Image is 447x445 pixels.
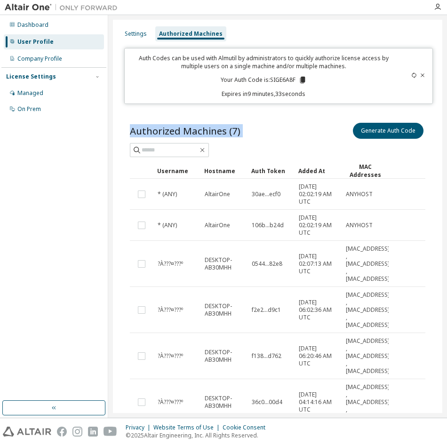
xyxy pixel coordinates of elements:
span: [DATE] 04:14:16 AM UTC [299,391,337,413]
div: User Profile [17,38,54,46]
span: 106b...b24d [252,222,284,229]
span: ?À???¤???º [158,398,183,406]
div: Settings [125,30,147,38]
img: Altair One [5,3,122,12]
img: altair_logo.svg [3,427,51,437]
span: DESKTOP-AB30MHH [205,256,243,271]
span: ?À???¤???º [158,260,183,268]
div: Managed [17,89,43,97]
div: Hostname [204,163,244,178]
img: instagram.svg [72,427,82,437]
div: Dashboard [17,21,48,29]
span: DESKTOP-AB30MHH [205,395,243,410]
span: 30ae...ecf0 [252,191,280,198]
p: Auth Codes can be used with Almutil by administrators to quickly authorize license access by mult... [130,54,397,70]
button: Generate Auth Code [353,123,423,139]
div: Added At [298,163,338,178]
span: [MAC_ADDRESS] , [MAC_ADDRESS] , [MAC_ADDRESS] [346,291,390,329]
span: [DATE] 06:20:46 AM UTC [299,345,337,367]
p: Your Auth Code is: SIGE6A8F [221,76,307,84]
span: Authorized Machines (7) [130,124,240,137]
div: Website Terms of Use [153,424,223,431]
div: Privacy [126,424,153,431]
span: ANYHOST [346,191,373,198]
span: 0544...82e8 [252,260,282,268]
div: License Settings [6,73,56,80]
span: ?À???¤???º [158,352,183,360]
span: DESKTOP-AB30MHH [205,302,243,318]
div: Username [157,163,197,178]
span: [DATE] 02:02:19 AM UTC [299,183,337,206]
div: Auth Token [251,163,291,178]
span: * (ANY) [158,191,177,198]
span: [MAC_ADDRESS] , [MAC_ADDRESS] , [MAC_ADDRESS] [346,383,390,421]
span: [MAC_ADDRESS] , [MAC_ADDRESS] , [MAC_ADDRESS] [346,337,390,375]
span: [DATE] 06:02:36 AM UTC [299,299,337,321]
span: AltairOne [205,222,230,229]
div: On Prem [17,105,41,113]
span: [DATE] 02:07:13 AM UTC [299,253,337,275]
span: ANYHOST [346,222,373,229]
img: linkedin.svg [88,427,98,437]
img: youtube.svg [104,427,117,437]
span: f138...d762 [252,352,281,360]
p: Expires in 9 minutes, 33 seconds [130,90,397,98]
div: Company Profile [17,55,62,63]
div: Cookie Consent [223,424,271,431]
span: f2e2...d9c1 [252,306,281,314]
span: ?À???¤???º [158,306,183,314]
span: DESKTOP-AB30MHH [205,349,243,364]
span: [DATE] 02:02:19 AM UTC [299,214,337,237]
span: 36c0...00d4 [252,398,282,406]
span: AltairOne [205,191,230,198]
span: * (ANY) [158,222,177,229]
p: © 2025 Altair Engineering, Inc. All Rights Reserved. [126,431,271,439]
div: MAC Addresses [345,163,385,179]
img: facebook.svg [57,427,67,437]
div: Authorized Machines [159,30,223,38]
span: [MAC_ADDRESS] , [MAC_ADDRESS] , [MAC_ADDRESS] [346,245,390,283]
